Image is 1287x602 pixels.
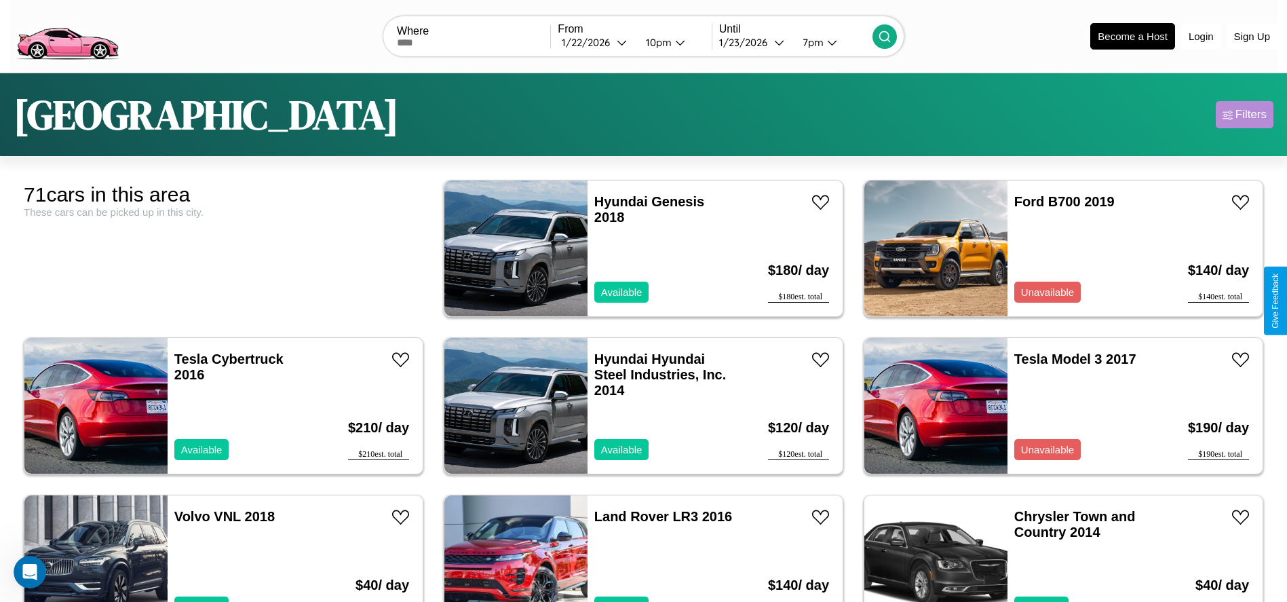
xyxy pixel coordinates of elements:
p: Available [181,440,223,459]
div: $ 140 est. total [1188,292,1249,303]
div: 71 cars in this area [24,183,423,206]
a: Chrysler Town and Country 2014 [1014,509,1136,540]
button: 10pm [635,35,712,50]
div: 7pm [796,36,827,49]
a: Hyundai Genesis 2018 [594,194,704,225]
a: Hyundai Hyundai Steel Industries, Inc. 2014 [594,352,727,398]
h3: $ 190 / day [1188,407,1249,449]
h3: $ 140 / day [1188,249,1249,292]
a: Tesla Model 3 2017 [1014,352,1136,366]
a: Ford B700 2019 [1014,194,1115,209]
label: Until [719,23,872,35]
h3: $ 210 / day [348,407,409,449]
div: $ 120 est. total [768,449,829,460]
h3: $ 120 / day [768,407,829,449]
h1: [GEOGRAPHIC_DATA] [14,87,399,143]
div: These cars can be picked up in this city. [24,206,423,218]
a: Volvo VNL 2018 [174,509,275,524]
div: Give Feedback [1271,274,1280,328]
div: 1 / 23 / 2026 [719,36,774,49]
div: 1 / 22 / 2026 [562,36,617,49]
a: Land Rover LR3 2016 [594,509,732,524]
div: $ 190 est. total [1188,449,1249,460]
button: Become a Host [1090,23,1175,50]
a: Tesla Cybertruck 2016 [174,352,284,382]
div: 10pm [639,36,675,49]
button: Login [1182,24,1221,49]
p: Available [601,440,642,459]
button: 1/22/2026 [558,35,634,50]
label: From [558,23,711,35]
p: Available [601,283,642,301]
button: Sign Up [1227,24,1277,49]
div: Filters [1235,108,1267,121]
label: Where [397,25,550,37]
button: 7pm [792,35,872,50]
p: Unavailable [1021,283,1074,301]
p: Unavailable [1021,440,1074,459]
h3: $ 180 / day [768,249,829,292]
div: $ 180 est. total [768,292,829,303]
div: $ 210 est. total [348,449,409,460]
img: logo [10,7,124,63]
button: Filters [1216,101,1273,128]
iframe: Intercom live chat [14,556,46,588]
